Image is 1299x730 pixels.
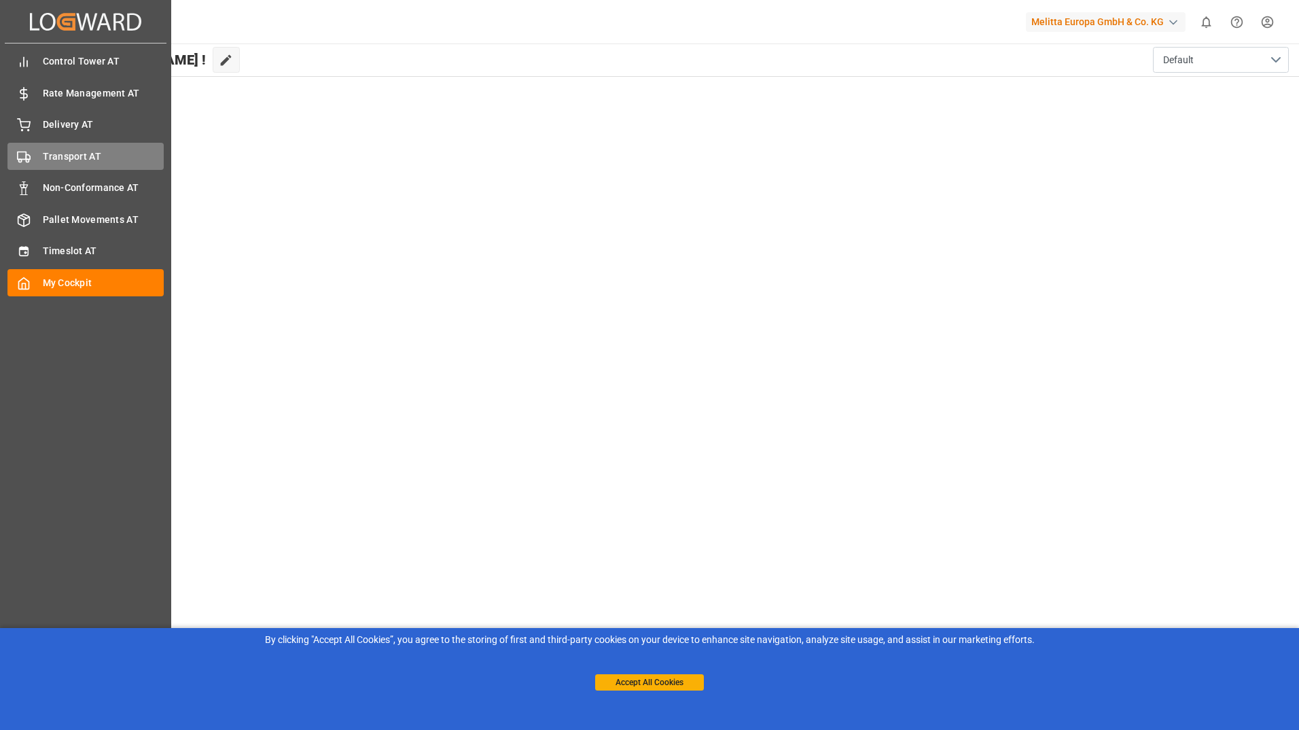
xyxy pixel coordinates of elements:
a: Transport AT [7,143,164,169]
button: Melitta Europa GmbH & Co. KG [1026,9,1191,35]
a: Delivery AT [7,111,164,138]
span: Transport AT [43,150,164,164]
span: Delivery AT [43,118,164,132]
button: open menu [1153,47,1289,73]
a: Pallet Movements AT [7,206,164,232]
span: Pallet Movements AT [43,213,164,227]
span: Timeslot AT [43,244,164,258]
a: Rate Management AT [7,80,164,106]
a: Timeslot AT [7,238,164,264]
a: My Cockpit [7,269,164,296]
button: Help Center [1222,7,1252,37]
button: show 0 new notifications [1191,7,1222,37]
a: Non-Conformance AT [7,175,164,201]
span: Rate Management AT [43,86,164,101]
span: My Cockpit [43,276,164,290]
span: Hello [PERSON_NAME] ! [56,47,206,73]
span: Control Tower AT [43,54,164,69]
span: Non-Conformance AT [43,181,164,195]
button: Accept All Cookies [595,674,704,691]
div: By clicking "Accept All Cookies”, you agree to the storing of first and third-party cookies on yo... [10,633,1289,647]
span: Default [1163,53,1194,67]
div: Melitta Europa GmbH & Co. KG [1026,12,1186,32]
